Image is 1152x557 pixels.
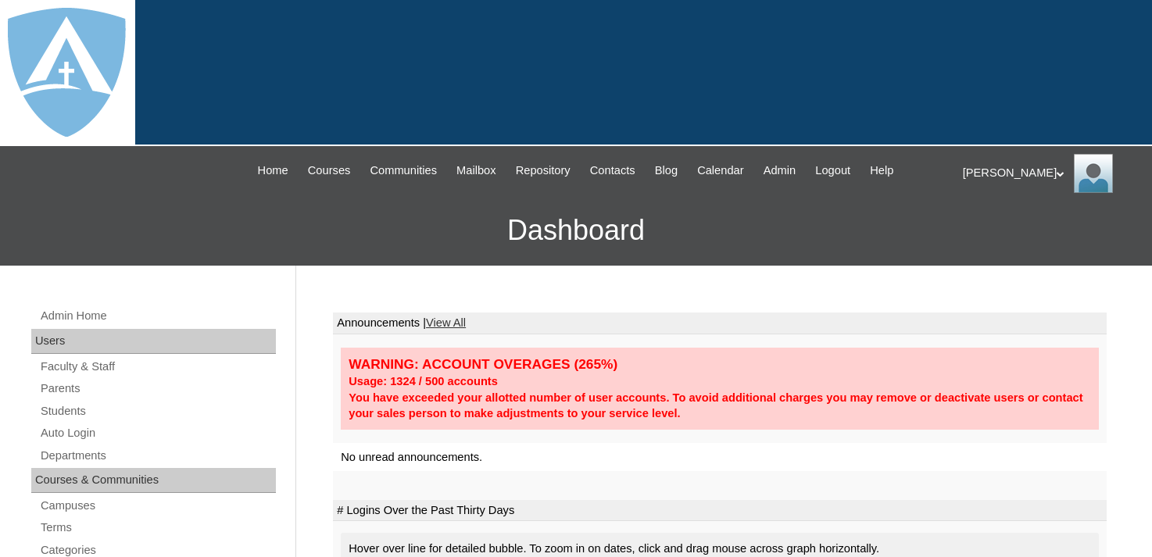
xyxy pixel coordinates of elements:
span: Admin [764,162,796,180]
img: logo-white.png [8,8,126,137]
a: Home [250,162,296,180]
span: Repository [516,162,571,180]
a: Repository [508,162,578,180]
td: Announcements | [333,312,1107,334]
a: Contacts [582,162,643,180]
div: WARNING: ACCOUNT OVERAGES (265%) [349,355,1091,373]
a: Blog [647,162,685,180]
a: Auto Login [39,423,276,443]
a: Mailbox [449,162,504,180]
div: You have exceeded your allotted number of user accounts. To avoid additional charges you may remo... [349,390,1091,422]
span: Home [258,162,288,180]
span: Courses [308,162,351,180]
div: Users [31,329,276,354]
a: Parents [39,379,276,398]
div: Courses & Communities [31,468,276,493]
div: [PERSON_NAME] [963,154,1136,193]
a: Help [862,162,901,180]
span: Calendar [697,162,743,180]
a: Courses [300,162,359,180]
span: Mailbox [456,162,496,180]
a: Calendar [689,162,751,180]
a: Admin [756,162,804,180]
span: Contacts [590,162,635,180]
span: Blog [655,162,678,180]
a: Faculty & Staff [39,357,276,377]
a: Communities [362,162,445,180]
td: # Logins Over the Past Thirty Days [333,500,1107,522]
a: Departments [39,446,276,466]
strong: Usage: 1324 / 500 accounts [349,375,498,387]
a: Campuses [39,496,276,516]
span: Communities [370,162,437,180]
a: Terms [39,518,276,537]
a: Students [39,402,276,421]
span: Help [870,162,893,180]
td: No unread announcements. [333,443,1107,472]
a: Logout [807,162,858,180]
a: View All [426,316,466,329]
a: Admin Home [39,306,276,326]
img: Thomas Lambert [1074,154,1113,193]
h3: Dashboard [8,195,1144,266]
span: Logout [815,162,850,180]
